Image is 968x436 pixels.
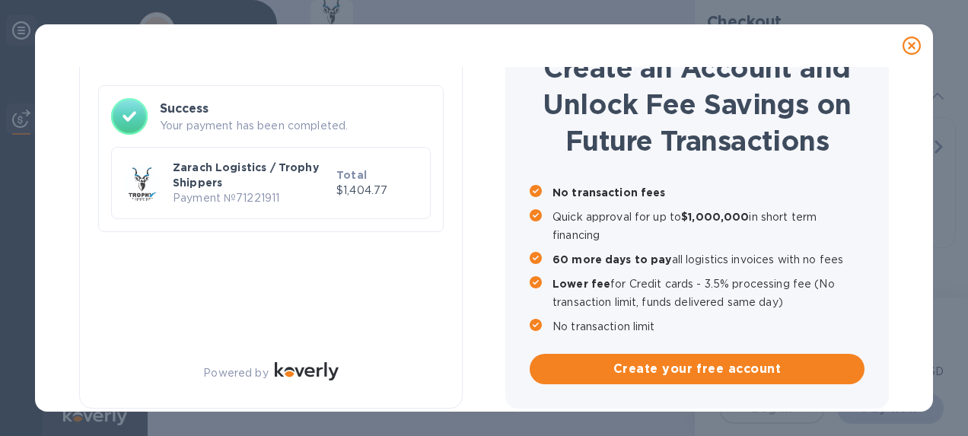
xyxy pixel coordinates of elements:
h3: Success [160,100,431,118]
p: Powered by [203,365,268,381]
p: all logistics invoices with no fees [552,250,865,269]
img: Logo [275,362,339,380]
span: Create your free account [542,360,852,378]
p: Zarach Logistics / Trophy Shippers [173,160,330,190]
p: No transaction limit [552,317,865,336]
b: Total [336,169,367,181]
b: No transaction fees [552,186,666,199]
p: Payment № 71221911 [173,190,330,206]
b: $1,000,000 [681,211,749,223]
p: for Credit cards - 3.5% processing fee (No transaction limit, funds delivered same day) [552,275,865,311]
p: Quick approval for up to in short term financing [552,208,865,244]
p: $1,404.77 [336,183,418,199]
p: Your payment has been completed. [160,118,431,134]
button: Create your free account [530,354,865,384]
b: Lower fee [552,278,610,290]
h1: Create an Account and Unlock Fee Savings on Future Transactions [530,49,865,159]
b: 60 more days to pay [552,253,672,266]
